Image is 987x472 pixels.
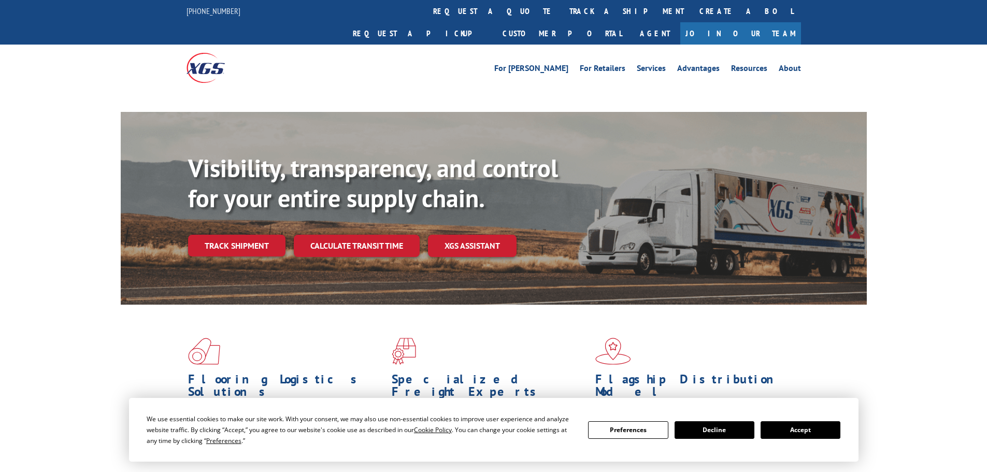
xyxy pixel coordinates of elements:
[187,6,240,16] a: [PHONE_NUMBER]
[779,64,801,76] a: About
[588,421,668,439] button: Preferences
[345,22,495,45] a: Request a pickup
[188,373,384,403] h1: Flooring Logistics Solutions
[392,338,416,365] img: xgs-icon-focused-on-flooring-red
[637,64,666,76] a: Services
[580,64,625,76] a: For Retailers
[675,421,754,439] button: Decline
[731,64,767,76] a: Resources
[392,373,588,403] h1: Specialized Freight Experts
[630,22,680,45] a: Agent
[595,373,791,403] h1: Flagship Distribution Model
[206,436,241,445] span: Preferences
[129,398,859,462] div: Cookie Consent Prompt
[294,235,420,257] a: Calculate transit time
[761,421,840,439] button: Accept
[188,152,558,214] b: Visibility, transparency, and control for your entire supply chain.
[414,425,452,434] span: Cookie Policy
[494,64,568,76] a: For [PERSON_NAME]
[495,22,630,45] a: Customer Portal
[428,235,517,257] a: XGS ASSISTANT
[677,64,720,76] a: Advantages
[188,338,220,365] img: xgs-icon-total-supply-chain-intelligence-red
[595,338,631,365] img: xgs-icon-flagship-distribution-model-red
[147,413,576,446] div: We use essential cookies to make our site work. With your consent, we may also use non-essential ...
[188,235,285,256] a: Track shipment
[680,22,801,45] a: Join Our Team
